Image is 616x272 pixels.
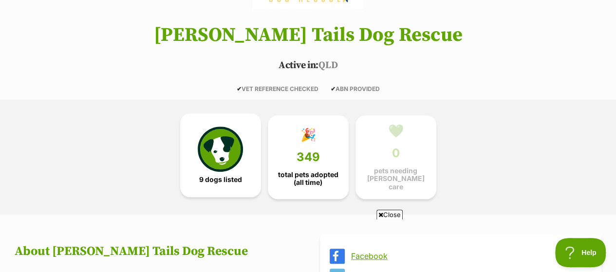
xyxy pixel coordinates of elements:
span: VET REFERENCE CHECKED [237,85,318,92]
h2: About [PERSON_NAME] Tails Dog Rescue [15,244,296,259]
span: pets needing [PERSON_NAME] care [364,167,428,190]
span: 349 [297,150,320,164]
iframe: Advertisement [72,223,544,267]
div: 🎉 [300,127,316,142]
img: petrescue-icon-eee76f85a60ef55c4a1927667547b313a7c0e82042636edf73dce9c88f694885.svg [198,127,243,171]
a: 💚 0 pets needing [PERSON_NAME] care [355,115,436,199]
span: 9 dogs listed [199,176,242,183]
span: ABN PROVIDED [331,85,380,92]
icon: ✔ [331,85,336,92]
span: Active in: [279,59,318,72]
span: 0 [392,146,400,160]
span: total pets adopted (all time) [276,171,340,186]
a: 9 dogs listed [180,113,261,197]
icon: ✔ [237,85,242,92]
iframe: Help Scout Beacon - Open [555,238,606,267]
span: Close [376,210,403,219]
div: 💚 [388,124,404,138]
a: 🎉 349 total pets adopted (all time) [268,115,349,199]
